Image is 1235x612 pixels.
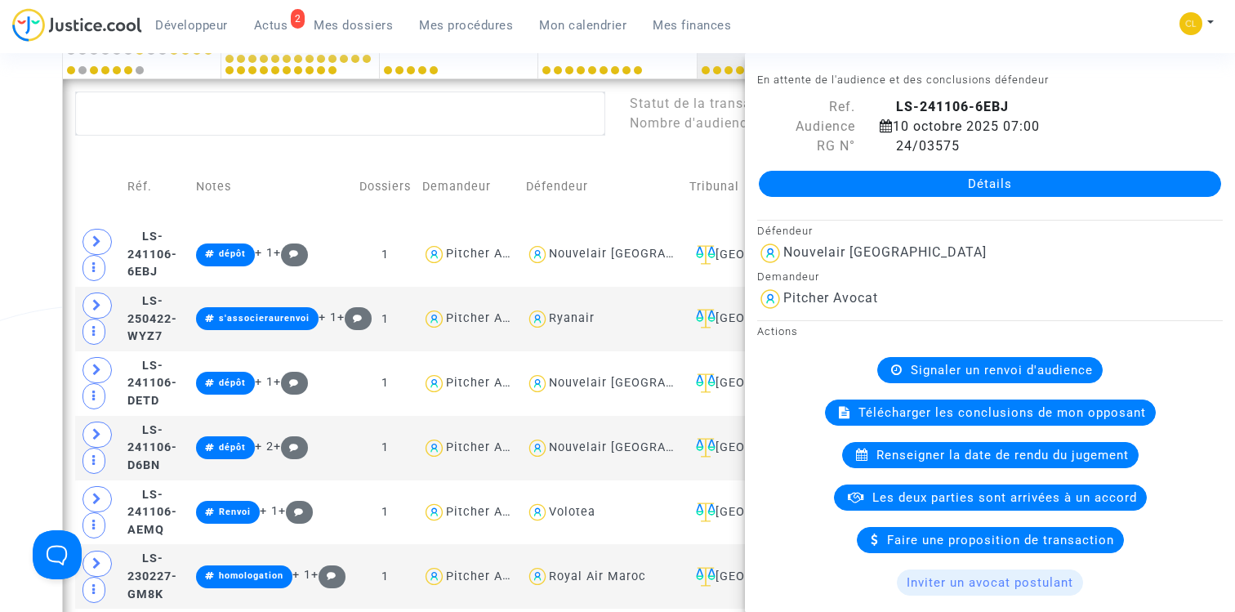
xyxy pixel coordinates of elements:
span: dépôt [219,442,246,453]
span: Renvoi [219,507,251,517]
span: Signaler un renvoi d'audience [911,363,1093,377]
img: icon-user.svg [526,372,550,395]
img: icon-user.svg [526,243,550,266]
img: icon-user.svg [757,286,783,312]
span: Faire une proposition de transaction [887,533,1114,547]
img: icon-user.svg [526,436,550,460]
div: Volotea [549,505,595,519]
span: LS-241106-AEMQ [127,488,177,537]
div: Ref. [745,97,867,117]
a: Mes dossiers [301,13,406,38]
td: 1 [354,287,417,351]
span: LS-241106-DETD [127,359,177,408]
img: icon-user.svg [526,307,550,331]
span: Mes finances [653,18,731,33]
td: 1 [354,416,417,480]
div: Pitcher Avocat [446,311,536,325]
span: s'associeraurenvoi [219,313,310,324]
span: dépôt [219,248,246,259]
span: LS-230227-GM8K [127,552,177,601]
span: + [274,440,309,453]
a: Mes procédures [406,13,526,38]
span: + 1 [292,568,311,582]
img: icon-user.svg [422,436,446,460]
small: Demandeur [757,270,819,283]
span: Développeur [155,18,228,33]
small: Défendeur [757,225,813,237]
img: icon-faciliter-sm.svg [696,503,716,522]
span: + [279,504,314,518]
img: jc-logo.svg [12,8,142,42]
div: Pitcher Avocat [783,290,878,306]
small: En attente de l'audience et des conclusions défendeur [757,74,1049,86]
img: f0b917ab549025eb3af43f3c4438ad5d [1179,12,1202,35]
img: icon-user.svg [422,307,446,331]
div: Pitcher Avocat [446,505,536,519]
td: Tribunal [684,152,829,222]
div: RG N° [745,136,867,156]
div: Audience [745,117,867,136]
div: Nouvelair [GEOGRAPHIC_DATA] [549,440,737,454]
span: LS-250422-WYZ7 [127,294,177,343]
div: Nouvelair [GEOGRAPHIC_DATA] [549,376,737,390]
div: Nouvelair [GEOGRAPHIC_DATA] [549,247,737,261]
div: [GEOGRAPHIC_DATA] [689,245,823,265]
span: + [311,568,346,582]
span: + [274,246,309,260]
img: icon-faciliter-sm.svg [696,373,716,393]
span: LS-241106-D6BN [127,423,177,472]
b: LS-241106-6EBJ [896,99,1009,114]
div: [GEOGRAPHIC_DATA] [689,438,823,458]
div: Pitcher Avocat [446,440,536,454]
iframe: Help Scout Beacon - Open [33,530,82,579]
span: + [337,310,372,324]
span: + 1 [319,310,337,324]
img: icon-user.svg [422,243,446,266]
td: 1 [354,351,417,416]
span: + 1 [255,246,274,260]
span: Mes procédures [419,18,513,33]
td: Notes [190,152,354,222]
td: 1 [354,480,417,545]
td: 1 [354,544,417,609]
img: icon-faciliter-sm.svg [696,567,716,587]
img: icon-user.svg [757,240,783,266]
span: + [274,375,309,389]
span: + 1 [260,504,279,518]
div: Pitcher Avocat [446,247,536,261]
span: + 1 [255,375,274,389]
div: [GEOGRAPHIC_DATA] [689,567,823,587]
div: Royal Air Maroc [549,570,646,583]
span: 24/03575 [880,138,960,154]
img: icon-user.svg [526,501,550,525]
span: Les deux parties sont arrivées à un accord [872,490,1137,505]
img: icon-user.svg [422,565,446,588]
td: Réf. [122,152,190,222]
div: Nouvelair [GEOGRAPHIC_DATA] [783,244,987,260]
div: [GEOGRAPHIC_DATA] [689,309,823,328]
a: Développeur [142,13,241,38]
span: Mes dossiers [314,18,393,33]
div: [GEOGRAPHIC_DATA] [689,503,823,522]
a: Mes finances [640,13,744,38]
img: icon-faciliter-sm.svg [696,245,716,265]
div: Pitcher Avocat [446,570,536,583]
span: Télécharger les conclusions de mon opposant [858,405,1146,420]
span: Inviter un avocat postulant [907,575,1073,590]
img: icon-faciliter-sm.svg [696,309,716,328]
span: Statut de la transaction [630,96,784,111]
span: Mon calendrier [539,18,626,33]
span: Actus [254,18,288,33]
div: Ryanair [549,311,595,325]
div: [GEOGRAPHIC_DATA] [689,373,823,393]
td: Défendeur [520,152,684,222]
img: icon-faciliter-sm.svg [696,438,716,458]
div: 2 [291,9,305,29]
td: Dossiers [354,152,417,222]
div: 10 octobre 2025 07:00 [867,117,1194,136]
td: Demandeur [417,152,520,222]
span: Renseigner la date de rendu du jugement [876,448,1129,462]
img: icon-user.svg [422,372,446,395]
a: 2Actus [241,13,301,38]
span: homologation [219,570,283,581]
